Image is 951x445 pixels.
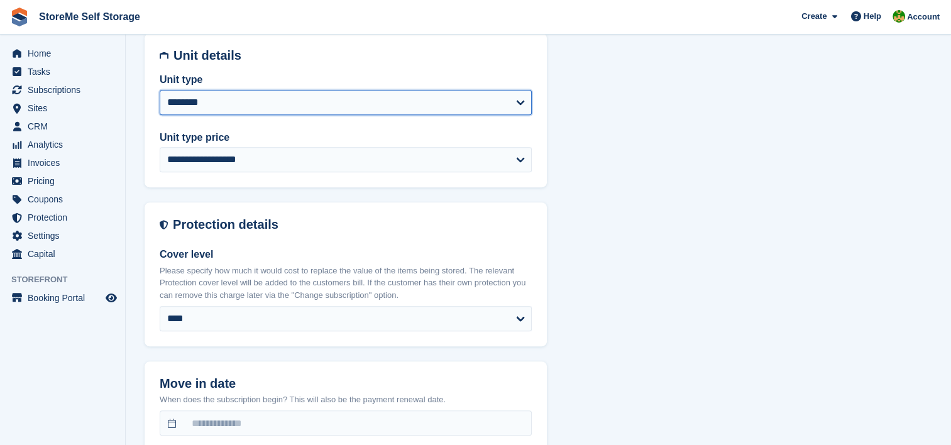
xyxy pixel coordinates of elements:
img: unit-details-icon-595b0c5c156355b767ba7b61e002efae458ec76ed5ec05730b8e856ff9ea34a9.svg [160,48,168,63]
span: Capital [28,245,103,263]
span: Invoices [28,154,103,172]
p: Please specify how much it would cost to replace the value of the items being stored. The relevan... [160,265,532,302]
h2: Move in date [160,376,532,391]
a: menu [6,81,119,99]
label: Unit type [160,72,532,87]
label: Cover level [160,247,532,262]
a: menu [6,154,119,172]
a: menu [6,45,119,62]
span: Create [801,10,827,23]
a: menu [6,227,119,244]
a: menu [6,172,119,190]
span: Subscriptions [28,81,103,99]
span: Tasks [28,63,103,80]
a: Preview store [104,290,119,305]
img: stora-icon-8386f47178a22dfd0bd8f6a31ec36ba5ce8667c1dd55bd0f319d3a0aa187defe.svg [10,8,29,26]
span: Settings [28,227,103,244]
span: Coupons [28,190,103,208]
span: Pricing [28,172,103,190]
span: Protection [28,209,103,226]
span: Booking Portal [28,289,103,307]
a: menu [6,190,119,208]
a: menu [6,99,119,117]
img: insurance-details-icon-731ffda60807649b61249b889ba3c5e2b5c27d34e2e1fb37a309f0fde93ff34a.svg [160,217,168,232]
span: Help [864,10,881,23]
h2: Unit details [173,48,532,63]
a: menu [6,136,119,153]
span: CRM [28,118,103,135]
label: Unit type price [160,130,532,145]
a: menu [6,245,119,263]
a: menu [6,289,119,307]
span: Account [907,11,940,23]
span: Home [28,45,103,62]
span: Sites [28,99,103,117]
h2: Protection details [173,217,532,232]
span: Storefront [11,273,125,286]
a: menu [6,209,119,226]
a: menu [6,118,119,135]
span: Analytics [28,136,103,153]
a: menu [6,63,119,80]
p: When does the subscription begin? This will also be the payment renewal date. [160,393,532,406]
a: StoreMe Self Storage [34,6,145,27]
img: StorMe [893,10,905,23]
